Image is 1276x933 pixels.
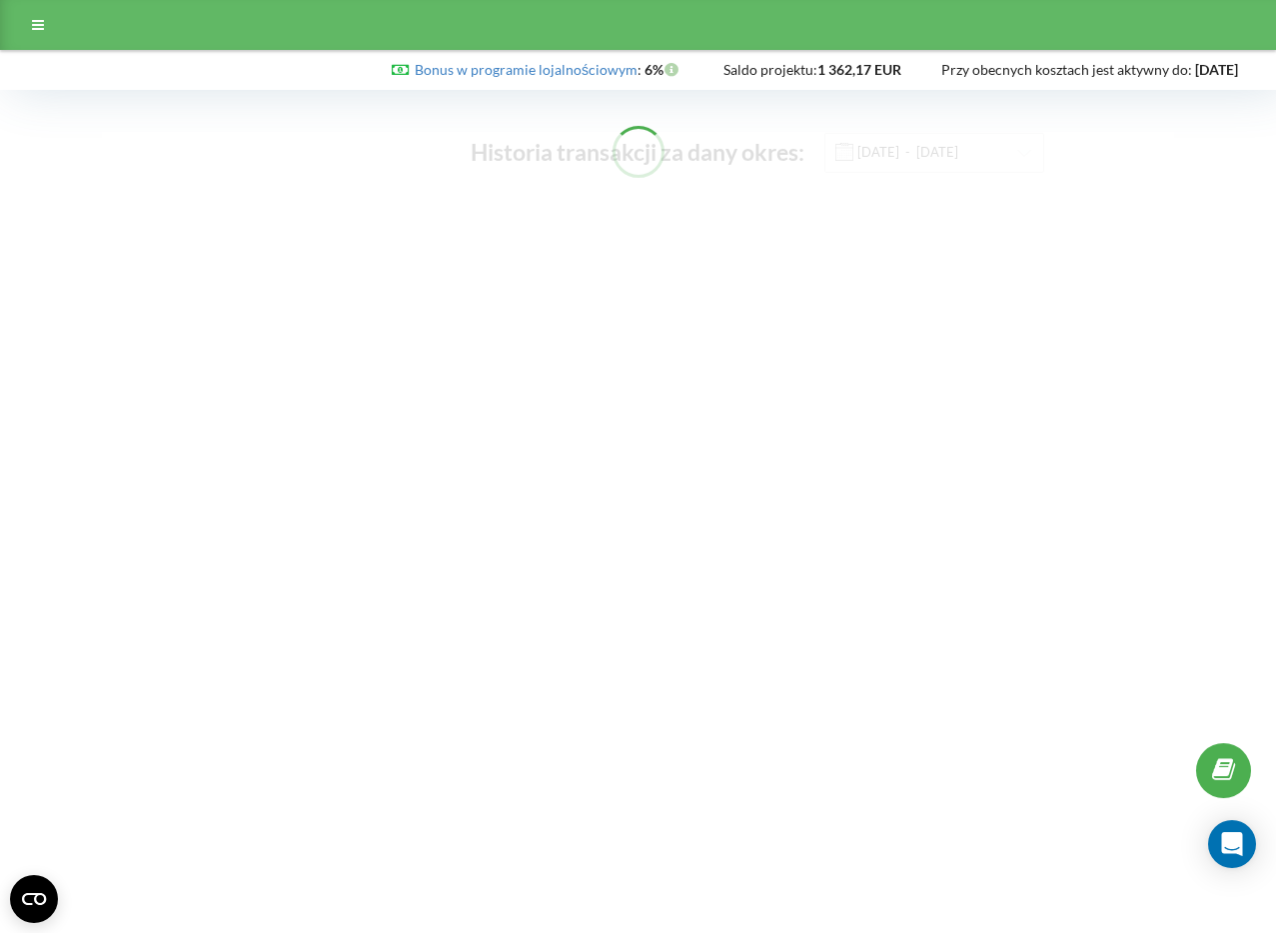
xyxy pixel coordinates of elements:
[10,875,58,923] button: Open CMP widget
[817,61,901,78] strong: 1 362,17 EUR
[415,61,638,78] a: Bonus w programie lojalnościowym
[1195,61,1238,78] strong: [DATE]
[1208,820,1256,868] div: Open Intercom Messenger
[723,61,817,78] span: Saldo projektu:
[644,61,683,78] strong: 6%
[941,61,1192,78] span: Przy obecnych kosztach jest aktywny do:
[415,61,641,78] span: :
